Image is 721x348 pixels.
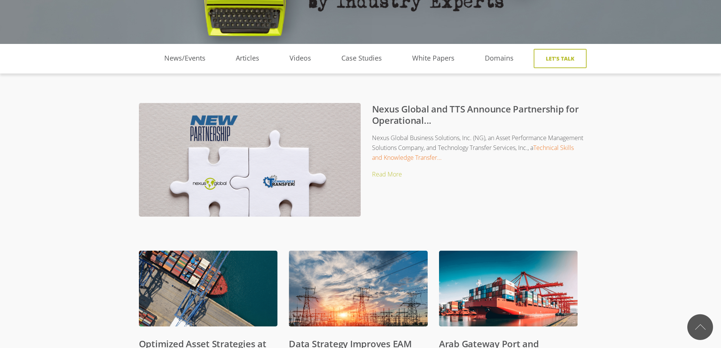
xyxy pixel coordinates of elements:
div: Navigation Menu [149,44,529,77]
a: Articles [221,53,274,64]
img: Arab Gateway Port and Transshipment Hub Selects Nexus Global as APM Training Provider [439,251,578,333]
img: Nexus Global and TTS Announce Partnership for Operational Excellence [139,103,361,228]
img: Optimized Asset Strategies at West Africa's Largest Container Terminal [139,251,278,333]
a: Let's Talk [534,49,587,68]
a: Domains [470,53,529,64]
a: News/Events [149,53,221,64]
a: Read More [372,170,402,178]
a: Case Studies [326,53,397,64]
img: Data Strategy Improves EAM Efficiency and ROI for New Mexico Power Gen [289,251,428,333]
a: Nexus Global and TTS Announce Partnership for Operational... [372,103,579,126]
a: Videos [274,53,326,64]
a: White Papers [397,53,470,64]
p: Nexus Global Business Solutions, Inc. (NG), an Asset Performance Management Solutions Company, an... [154,133,585,163]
